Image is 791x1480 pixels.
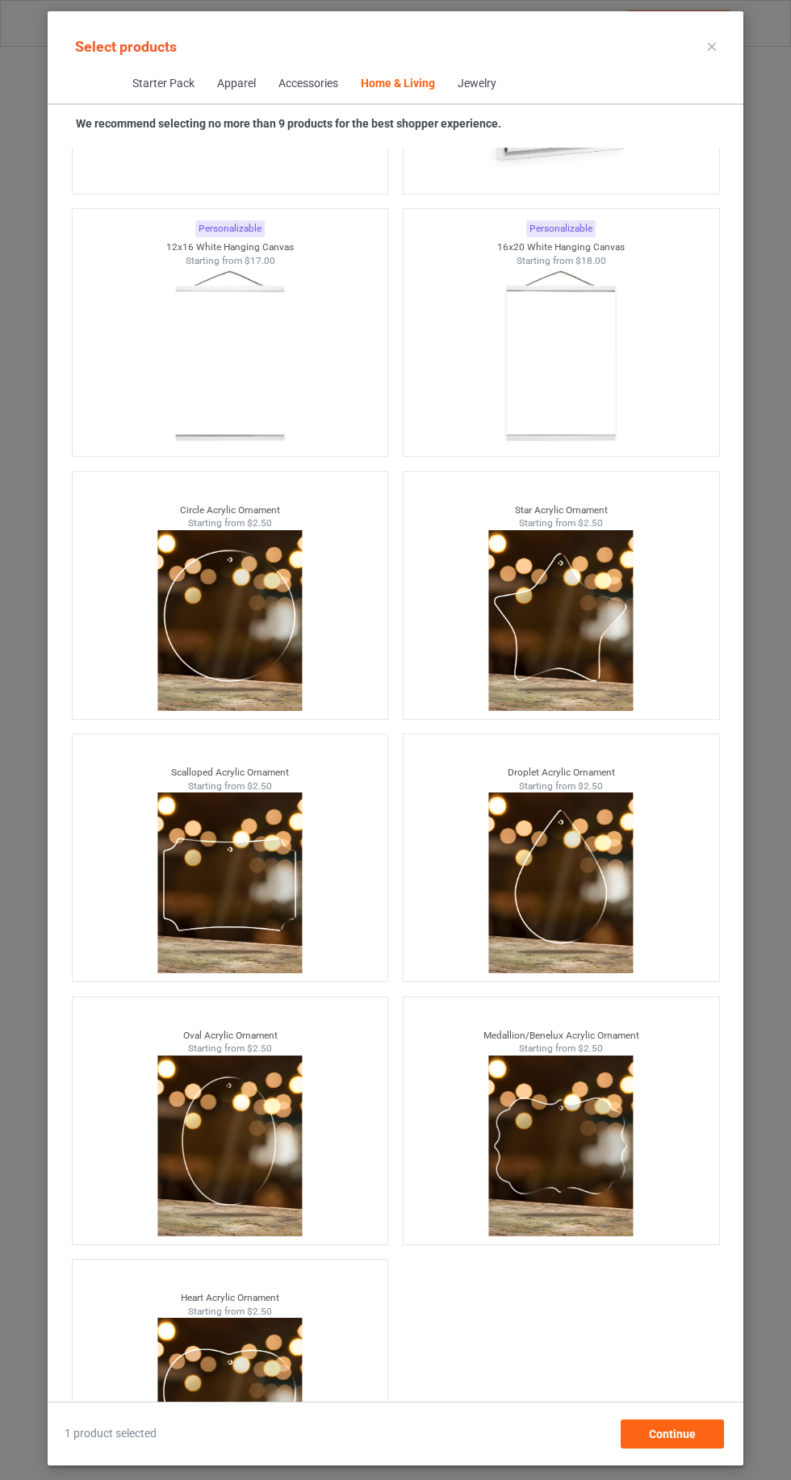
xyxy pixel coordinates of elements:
[247,780,272,792] span: $2.50
[488,530,633,711] img: star-thumbnail.png
[404,240,719,254] div: 16x20 White Hanging Canvas
[73,504,388,517] div: Circle Acrylic Ornament
[73,240,388,254] div: 12x16 White Hanging Canvas
[578,780,603,792] span: $2.50
[488,1056,633,1236] img: medallion-thumbnail.png
[488,267,633,448] img: regular.jpg
[216,76,255,92] div: Apparel
[157,1056,302,1236] img: oval-thumbnail.png
[247,517,272,529] span: $2.50
[404,780,719,793] div: Starting from
[73,516,388,530] div: Starting from
[404,254,719,268] div: Starting from
[278,76,337,92] div: Accessories
[244,255,274,266] span: $17.00
[73,766,388,780] div: Scalloped Acrylic Ornament
[575,255,606,266] span: $18.00
[404,1042,719,1056] div: Starting from
[488,792,633,973] img: drop-thumbnail.png
[157,267,302,448] img: regular.jpg
[649,1428,696,1440] span: Continue
[120,65,205,103] span: Starter Pack
[247,1043,272,1054] span: $2.50
[75,38,177,55] span: Select products
[578,517,603,529] span: $2.50
[157,792,302,973] img: scalloped-thumbnail.png
[73,1042,388,1056] div: Starting from
[247,1306,272,1317] span: $2.50
[578,1043,603,1054] span: $2.50
[526,220,596,237] div: Personalizable
[73,780,388,793] div: Starting from
[457,76,496,92] div: Jewelry
[73,1029,388,1043] div: Oval Acrylic Ornament
[76,117,501,130] strong: We recommend selecting no more than 9 products for the best shopper experience.
[404,516,719,530] div: Starting from
[404,766,719,780] div: Droplet Acrylic Ornament
[73,1305,388,1319] div: Starting from
[157,530,302,711] img: circle-thumbnail.png
[360,76,434,92] div: Home & Living
[73,1291,388,1305] div: Heart Acrylic Ornament
[65,1426,157,1442] span: 1 product selected
[404,1029,719,1043] div: Medallion/Benelux Acrylic Ornament
[73,254,388,268] div: Starting from
[404,504,719,517] div: Star Acrylic Ornament
[621,1419,724,1449] div: Continue
[195,220,265,237] div: Personalizable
